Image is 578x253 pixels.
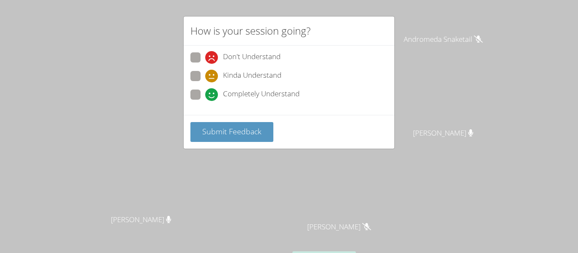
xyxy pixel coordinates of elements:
span: Completely Understand [223,88,300,101]
button: Submit Feedback [190,122,273,142]
span: Submit Feedback [202,126,261,136]
h2: How is your session going? [190,23,311,38]
span: Kinda Understand [223,70,281,82]
span: Don't Understand [223,51,281,64]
